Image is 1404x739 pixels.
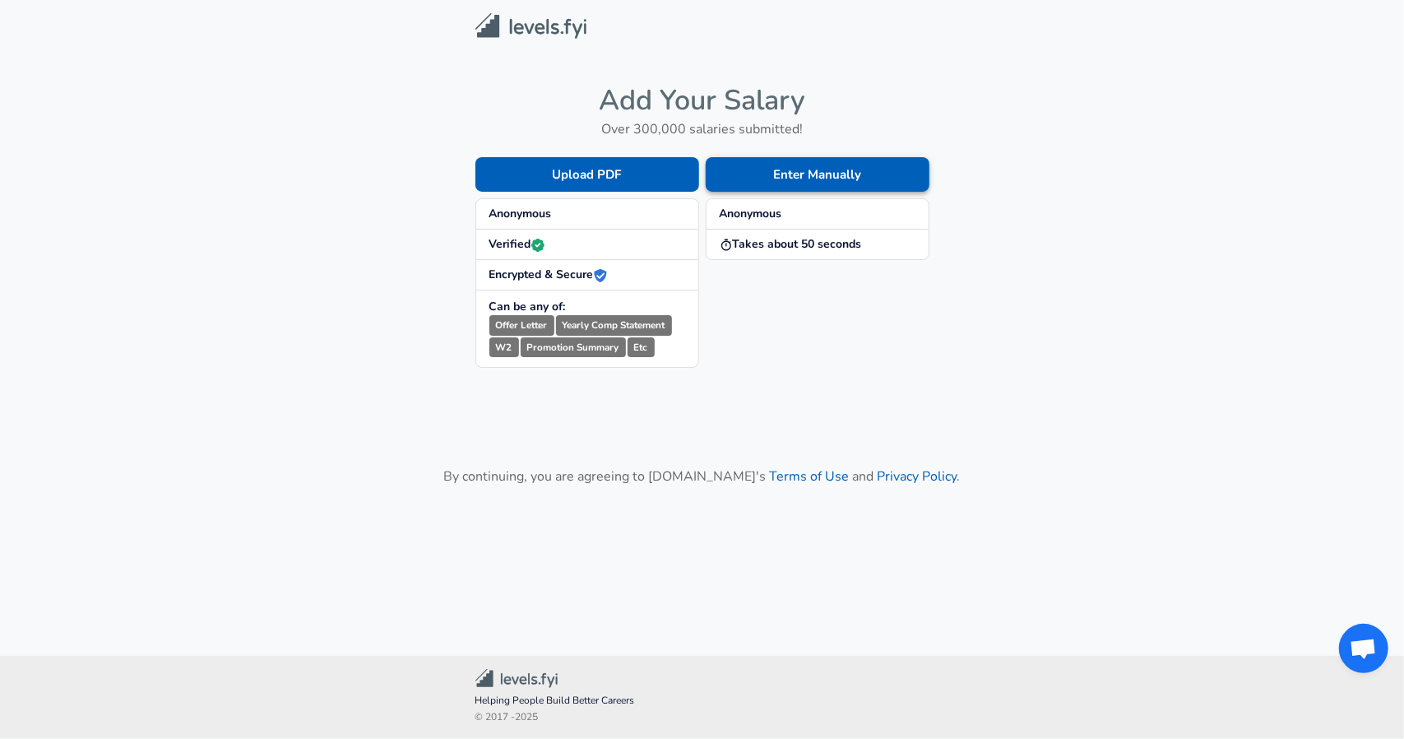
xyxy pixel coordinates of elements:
small: Yearly Comp Statement [556,315,672,336]
small: Promotion Summary [521,337,626,358]
img: Levels.fyi [475,13,586,39]
a: Privacy Policy [878,467,957,486]
strong: Verified [489,236,544,252]
span: Helping People Build Better Careers [475,693,929,709]
small: Offer Letter [489,315,554,336]
span: © 2017 - 2025 [475,709,929,726]
strong: Encrypted & Secure [489,267,607,282]
small: W2 [489,337,519,358]
strong: Anonymous [489,206,552,221]
img: Levels.fyi Community [475,669,558,688]
a: Open chat [1339,624,1388,673]
button: Enter Manually [706,157,929,192]
h6: Over 300,000 salaries submitted! [475,118,929,141]
strong: Takes about 50 seconds [720,236,862,252]
strong: Can be any of: [489,299,566,314]
button: Upload PDF [475,157,699,192]
strong: Anonymous [720,206,782,221]
a: Terms of Use [770,467,850,486]
small: Etc [628,337,655,358]
h4: Add Your Salary [475,83,929,118]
